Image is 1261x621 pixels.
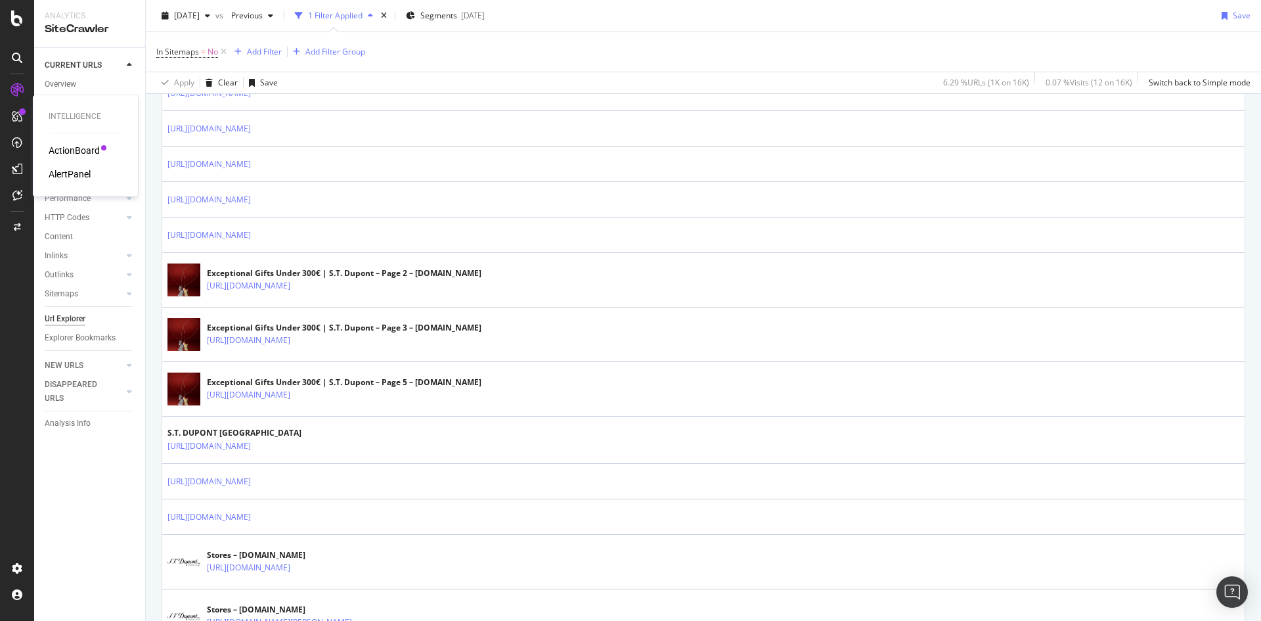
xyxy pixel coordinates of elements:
button: Clear [200,72,238,93]
a: ActionBoard [49,144,100,157]
div: Intelligence [49,111,122,122]
span: No [208,43,218,61]
a: [URL][DOMAIN_NAME] [167,122,251,135]
button: Add Filter [229,44,282,60]
button: Save [244,72,278,93]
div: Open Intercom Messenger [1216,576,1248,608]
div: Outlinks [45,268,74,282]
a: [URL][DOMAIN_NAME] [207,279,290,292]
div: Add Filter Group [305,46,365,57]
div: 1 Filter Applied [308,10,363,21]
div: Clear [218,77,238,88]
div: SiteCrawler [45,22,135,37]
div: DISAPPEARED URLS [45,378,111,405]
div: CURRENT URLS [45,58,102,72]
a: [URL][DOMAIN_NAME] [167,475,251,488]
button: Apply [156,72,194,93]
div: Switch back to Simple mode [1149,77,1250,88]
a: Inlinks [45,249,123,263]
a: Content [45,230,136,244]
button: Save [1216,5,1250,26]
div: HTTP Codes [45,211,89,225]
a: [URL][DOMAIN_NAME] [167,440,251,453]
a: Overview [45,78,136,91]
a: DISAPPEARED URLS [45,378,123,405]
div: Save [1233,10,1250,21]
div: [DATE] [461,10,485,21]
button: Add Filter Group [288,44,365,60]
span: 2025 Sep. 4th [174,10,200,21]
a: [URL][DOMAIN_NAME] [167,158,251,171]
a: NEW URLS [45,359,123,373]
div: Add Filter [247,46,282,57]
div: Save [260,77,278,88]
div: Exceptional Gifts Under 300€ | S.T. Dupont – Page 3 – [DOMAIN_NAME] [207,322,481,334]
div: Url Explorer [45,312,85,326]
button: Switch back to Simple mode [1143,72,1250,93]
a: [URL][DOMAIN_NAME] [167,193,251,206]
a: [URL][DOMAIN_NAME] [207,561,290,574]
div: Analysis Info [45,417,91,430]
a: CURRENT URLS [45,58,123,72]
div: 0.07 % Visits ( 12 on 16K ) [1046,77,1132,88]
img: main image [167,369,200,410]
div: NEW URLS [45,359,83,373]
a: Analysis Info [45,417,136,430]
a: Explorer Bookmarks [45,331,136,345]
a: AlertPanel [49,168,91,181]
div: Sitemaps [45,287,78,301]
button: [DATE] [156,5,215,26]
a: Url Explorer [45,312,136,326]
div: Stores – [DOMAIN_NAME] [207,549,347,561]
img: main image [167,260,200,301]
div: 6.29 % URLs ( 1K on 16K ) [943,77,1029,88]
div: Apply [174,77,194,88]
div: Performance [45,192,91,206]
a: [URL][DOMAIN_NAME] [167,511,251,524]
a: Outlinks [45,268,123,282]
div: Exceptional Gifts Under 300€ | S.T. Dupont – Page 2 – [DOMAIN_NAME] [207,267,481,279]
a: Sitemaps [45,287,123,301]
div: Explorer Bookmarks [45,331,116,345]
button: Segments[DATE] [401,5,490,26]
span: vs [215,10,226,21]
span: In Sitemaps [156,46,199,57]
button: 1 Filter Applied [290,5,378,26]
button: Previous [226,5,278,26]
div: Exceptional Gifts Under 300€ | S.T. Dupont – Page 5 – [DOMAIN_NAME] [207,377,481,388]
div: Analytics [45,11,135,22]
img: main image [167,553,200,570]
a: HTTP Codes [45,211,123,225]
div: Overview [45,78,76,91]
div: Stores – [DOMAIN_NAME] [207,604,409,616]
span: = [201,46,206,57]
div: Content [45,230,73,244]
a: [URL][DOMAIN_NAME] [167,229,251,242]
a: [URL][DOMAIN_NAME] [207,388,290,402]
a: Performance [45,192,123,206]
a: [URL][DOMAIN_NAME] [207,334,290,347]
div: Inlinks [45,249,68,263]
span: Previous [226,10,263,21]
div: times [378,9,389,22]
div: S.T. DUPONT [GEOGRAPHIC_DATA] [167,427,308,439]
span: Segments [420,10,457,21]
img: main image [167,314,200,356]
